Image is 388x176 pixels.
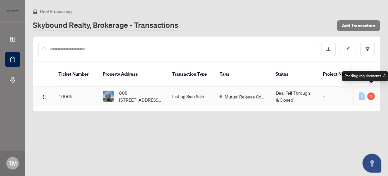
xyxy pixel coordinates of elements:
[40,9,72,14] span: Deal Processing
[53,62,98,87] th: Ticket Number
[225,93,266,100] span: Mutual Release Completed
[318,87,356,106] td: -
[271,62,318,87] th: Status
[5,8,20,14] img: logo
[41,94,46,99] img: Logo
[271,87,318,106] td: Deal Fell Through & Closed
[167,87,215,106] td: Listing Side Sale
[103,91,114,102] img: thumbnail-img
[367,92,375,100] div: 3
[326,47,331,51] span: download
[346,47,350,51] span: edit
[361,42,375,56] button: filter
[342,21,375,31] span: Add Transaction
[341,42,355,56] button: edit
[9,159,17,168] span: TM
[215,62,271,87] th: Tags
[53,87,98,106] td: 10065
[337,20,380,31] button: Add Transaction
[318,62,356,87] th: Project Name
[363,154,382,173] button: Open asap
[33,20,178,31] a: Skybound Realty, Brokerage - Transactions
[38,91,48,101] button: Logo
[366,47,370,51] span: filter
[119,89,162,103] span: 808-[STREET_ADDRESS][PERSON_NAME]
[359,92,365,100] div: 0
[167,62,215,87] th: Transaction Type
[98,62,167,87] th: Property Address
[33,9,37,14] span: home
[321,42,336,56] button: download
